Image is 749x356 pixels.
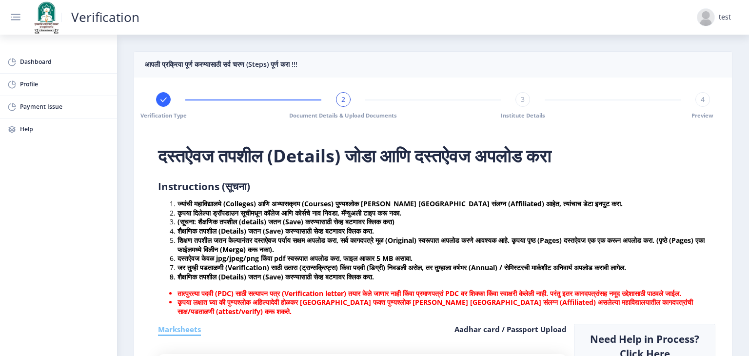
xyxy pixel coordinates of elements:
h5: Instructions (सूचना) [158,179,708,194]
img: solapur_logo.png [31,0,61,35]
span: Preview [691,112,713,119]
span: Document Details & Upload Documents [289,112,397,119]
b: ज्यांची महाविद्यालये (Colleges) आणि अभ्यासक्रम (Courses) पुण्यश्लोक [PERSON_NAME] [GEOGRAPHIC_DAT... [177,199,623,208]
span: Institute Details [501,112,545,119]
b: शिक्षण तपशील जतन केल्यानंतर दस्तऐवज पर्याय सक्षम अपलोड करा, सर्व कागदपत्रे मूळ (Original) स्वरूपा... [177,236,705,254]
nb-card-header: आपली प्रक्रिया पूर्ण करण्यासाठी सर्व चरण (Steps) पूर्ण करा !!! [134,52,732,78]
b: कृपया लक्षात घ्या की पुण्यश्लोक अहिल्यादेवी होळकर [GEOGRAPHIC_DATA] फक्त पुण्यश्लोक [PERSON_NAME]... [177,297,693,316]
b: तात्पुरत्या पदवी (PDC) साठी सत्यापन पत्र (Verification letter) तयार केले जाणार नाही किंवा प्रमाणप... [177,289,681,298]
h6: Aadhar card / Passport Upload [454,324,567,335]
span: Help [20,124,110,135]
span: 4 [701,95,705,104]
b: दस्तऐवज केवळ jpg/jpeg/png किंवा pdf स्वरूपात अपलोड करा, फाइल आकार 5 MB असावा. [177,254,413,263]
div: test [719,13,731,22]
b: जर तुम्ही पडताळणी (Verification) साठी उतारा (ट्रान्सक्रिप्ट्स) किंवा पदवी (डिग्री) निवडली असेल, त... [177,263,626,272]
span: Payment Issue [20,101,110,113]
span: Dashboard [20,57,110,68]
span: 3 [521,95,525,104]
h2: दस्तऐवज तपशील (Details) जोडा आणि दस्तऐवज अपलोड करा [158,147,708,165]
span: Verification Type [140,112,187,119]
b: शैक्षणिक तपशील (Details) जतन (Save) करण्यासाठी सेव्ह बटणावर क्लिक करा. [177,272,374,281]
h6: Marksheets [158,324,201,336]
a: Verification [61,13,149,22]
span: Profile [20,79,110,90]
b: (सूचना: शैक्षणिक तपशील (details) जतन (Save) करण्यासाठी सेव्ह बटणावर क्लिक करा) [177,217,394,226]
b: कृपया दिलेल्या ड्रॉपडाउन सूचीमधून कॉलेज आणि कोर्सचे नाव निवडा, मॅन्युअली टाइप करू नका. [177,208,401,218]
b: शैक्षणिक तपशील (Details) जतन (Save) करण्यासाठी सेव्ह बटणावर क्लिक करा. [177,226,374,236]
span: 2 [341,95,345,104]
